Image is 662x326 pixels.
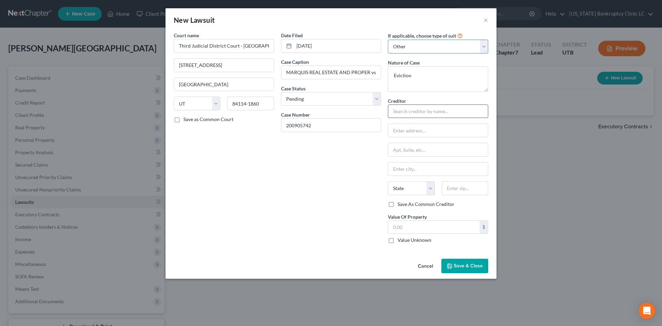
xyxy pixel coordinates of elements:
[281,58,309,66] label: Case Caption
[398,201,454,208] label: Save As Common Creditor
[281,32,303,39] label: Date Filed
[388,221,480,234] input: 0.00
[388,213,427,220] label: Value Of Property
[639,303,655,319] div: Open Intercom Messenger
[281,86,305,91] span: Case Status
[174,59,274,72] input: Enter address...
[281,111,310,118] label: Case Number
[454,263,483,269] span: Save & Close
[174,78,274,91] input: Enter city...
[441,259,488,273] button: Save & Close
[183,116,233,123] label: Save as Common Court
[281,66,381,79] input: --
[174,32,199,38] span: Court name
[294,39,381,52] input: MM/DD/YYYY
[388,105,488,118] input: Search creditor by name...
[174,39,274,53] input: Search court by name...
[190,16,215,24] span: Lawsuit
[388,162,488,176] input: Enter city...
[483,16,488,24] button: ×
[442,181,488,195] input: Enter zip...
[412,259,439,273] button: Cancel
[281,119,381,132] input: #
[388,143,488,156] input: Apt, Suite, etc...
[227,97,274,110] input: Enter zip...
[480,221,488,234] div: $
[388,32,456,39] label: If applicable, choose type of suit
[388,98,406,104] span: Creditor
[174,16,189,24] span: New
[388,59,420,66] label: Nature of Case
[388,124,488,137] input: Enter address...
[398,237,431,244] label: Value Unknown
